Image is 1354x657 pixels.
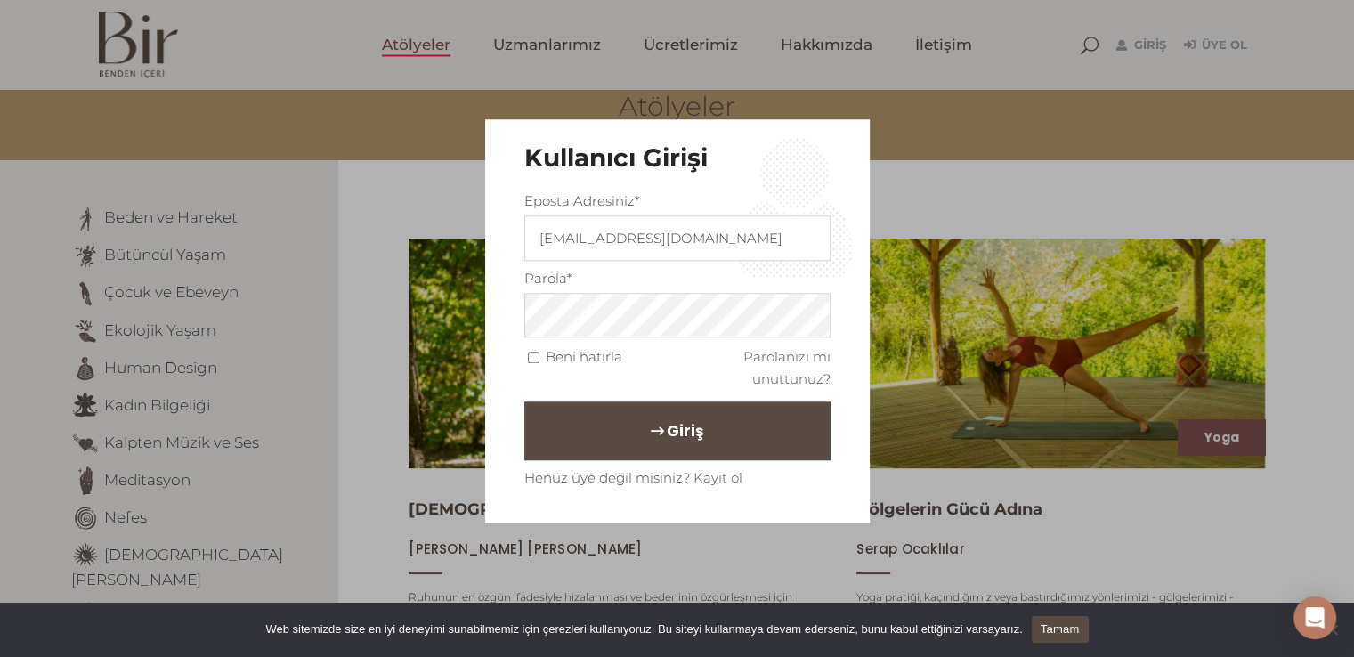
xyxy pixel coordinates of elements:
[667,417,703,447] span: Giriş
[265,620,1022,638] span: Web sitemizde size en iyi deneyimi sunabilmemiz için çerezleri kullanıyoruz. Bu siteyi kullanmaya...
[743,349,831,388] a: Parolanızı mı unuttunuz?
[524,143,831,174] h3: Kullanıcı Girişi
[693,469,742,486] a: Kayıt ol
[524,402,831,461] button: Giriş
[1293,596,1336,639] div: Open Intercom Messenger
[524,267,572,289] label: Parola*
[524,469,690,486] span: Henüz üye değil misiniz?
[546,346,622,369] label: Beni hatırla
[524,190,640,212] label: Eposta Adresiniz*
[1032,616,1089,643] a: Tamam
[524,215,831,261] input: Üç veya daha fazla karakter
